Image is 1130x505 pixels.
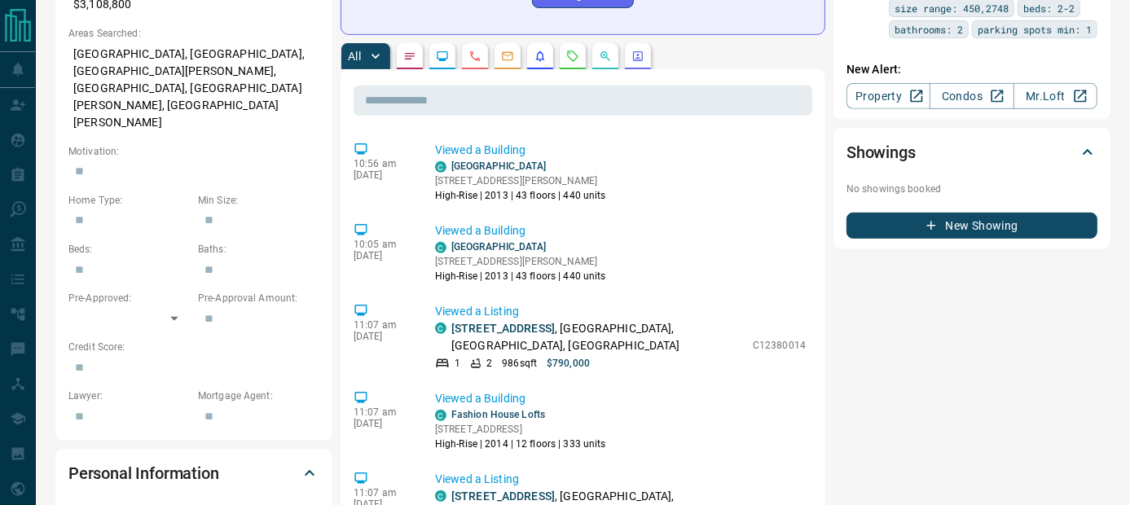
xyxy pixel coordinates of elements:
p: New Alert: [846,61,1097,78]
svg: Notes [403,50,416,63]
svg: Lead Browsing Activity [436,50,449,63]
p: Home Type: [68,193,190,208]
svg: Requests [566,50,579,63]
svg: Agent Actions [631,50,644,63]
p: 1 [455,356,460,371]
a: [STREET_ADDRESS] [451,322,555,335]
p: Pre-Approved: [68,291,190,305]
p: Viewed a Building [435,142,806,159]
p: [DATE] [354,250,411,261]
p: [DATE] [354,418,411,429]
span: bathrooms: 2 [895,21,963,37]
button: New Showing [846,213,1097,239]
a: [STREET_ADDRESS] [451,490,555,503]
p: Baths: [198,242,319,257]
p: Viewed a Building [435,222,806,239]
div: Personal Information [68,454,319,493]
p: Pre-Approval Amount: [198,291,319,305]
p: No showings booked [846,182,1097,196]
div: Showings [846,133,1097,172]
p: [DATE] [354,331,411,342]
p: Min Size: [198,193,319,208]
p: Viewed a Listing [435,471,806,488]
a: Mr.Loft [1013,83,1097,109]
svg: Opportunities [599,50,612,63]
p: [DATE] [354,169,411,181]
div: condos.ca [435,323,446,334]
p: Lawyer: [68,389,190,403]
p: High-Rise | 2014 | 12 floors | 333 units [435,437,606,451]
a: Property [846,83,930,109]
h2: Showings [846,139,916,165]
a: Fashion House Lofts [451,409,545,420]
div: condos.ca [435,490,446,502]
p: [GEOGRAPHIC_DATA], [GEOGRAPHIC_DATA], [GEOGRAPHIC_DATA][PERSON_NAME], [GEOGRAPHIC_DATA], [GEOGRAP... [68,41,319,136]
p: All [348,50,361,62]
p: , [GEOGRAPHIC_DATA], [GEOGRAPHIC_DATA], [GEOGRAPHIC_DATA] [451,320,745,354]
p: 10:56 am [354,158,411,169]
div: condos.ca [435,242,446,253]
p: 2 [486,356,492,371]
p: Credit Score: [68,340,319,354]
p: 11:07 am [354,487,411,498]
p: Motivation: [68,144,319,159]
div: condos.ca [435,161,446,173]
a: [GEOGRAPHIC_DATA] [451,241,546,253]
p: 11:07 am [354,319,411,331]
p: 986 sqft [502,356,537,371]
p: $790,000 [547,356,590,371]
p: Areas Searched: [68,26,319,41]
p: [STREET_ADDRESS][PERSON_NAME] [435,254,606,269]
p: High-Rise | 2013 | 43 floors | 440 units [435,188,606,203]
a: [GEOGRAPHIC_DATA] [451,160,546,172]
p: 10:05 am [354,239,411,250]
svg: Calls [468,50,481,63]
p: High-Rise | 2013 | 43 floors | 440 units [435,269,606,283]
span: parking spots min: 1 [978,21,1092,37]
p: [STREET_ADDRESS] [435,422,606,437]
p: 11:07 am [354,406,411,418]
a: Condos [930,83,1013,109]
p: C12380014 [753,338,806,353]
div: condos.ca [435,410,446,421]
svg: Emails [501,50,514,63]
p: [STREET_ADDRESS][PERSON_NAME] [435,173,606,188]
h2: Personal Information [68,460,219,486]
p: Beds: [68,242,190,257]
svg: Listing Alerts [534,50,547,63]
p: Viewed a Listing [435,303,806,320]
p: Mortgage Agent: [198,389,319,403]
p: Viewed a Building [435,390,806,407]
